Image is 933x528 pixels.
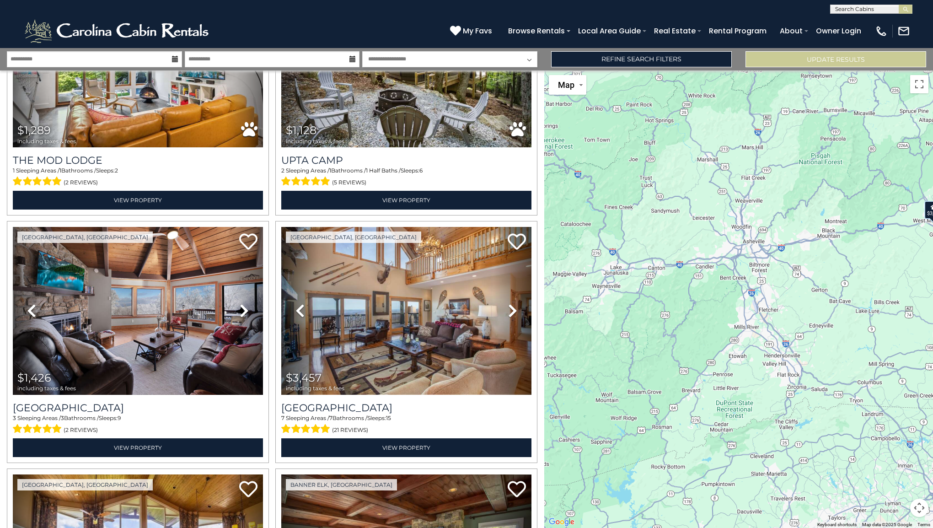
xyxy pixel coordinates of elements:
span: (21 reviews) [332,424,368,436]
span: 7 [329,415,332,421]
a: Owner Login [811,23,866,39]
span: My Favs [463,25,492,37]
img: phone-regular-white.png [875,25,888,38]
span: 3 [13,415,16,421]
button: Toggle fullscreen view [910,75,928,93]
a: View Property [13,438,263,457]
span: 1 Half Baths / [366,167,401,174]
img: thumbnail_163268257.jpeg [281,227,531,394]
a: Banner Elk, [GEOGRAPHIC_DATA] [286,479,397,490]
button: Map camera controls [910,499,928,517]
div: Sleeping Areas / Bathrooms / Sleeps: [13,167,263,189]
span: $1,426 [17,371,51,384]
span: 15 [386,415,391,421]
span: $1,128 [286,124,316,137]
a: Refine Search Filters [551,51,732,67]
span: 3 [61,415,64,421]
span: 7 [281,415,284,421]
a: [GEOGRAPHIC_DATA], [GEOGRAPHIC_DATA] [286,232,421,243]
span: 2 [115,167,118,174]
span: Map data ©2025 Google [862,522,912,527]
a: Real Estate [649,23,700,39]
a: View Property [281,191,531,210]
span: (5 reviews) [332,177,366,189]
span: 2 [281,167,284,174]
span: 1 [329,167,331,174]
img: Google [547,516,577,528]
a: Add to favorites [508,232,526,252]
span: Map [558,80,574,90]
h3: Beech Mountain Place [13,402,263,414]
span: including taxes & fees [17,385,76,391]
a: Open this area in Google Maps (opens a new window) [547,516,577,528]
button: Change map style [549,75,586,95]
span: $3,457 [286,371,322,384]
button: Update Results [745,51,926,67]
div: Sleeping Areas / Bathrooms / Sleeps: [281,167,531,189]
span: including taxes & fees [286,138,344,144]
a: Add to favorites [239,480,257,500]
span: $1,289 [17,124,51,137]
a: Rental Program [704,23,771,39]
a: [GEOGRAPHIC_DATA], [GEOGRAPHIC_DATA] [17,232,153,243]
a: The Mod Lodge [13,154,263,167]
span: including taxes & fees [17,138,76,144]
a: View Property [13,191,263,210]
img: White-1-2.png [23,17,213,45]
a: Terms (opens in new tab) [917,522,930,527]
a: [GEOGRAPHIC_DATA] [281,402,531,414]
a: About [775,23,807,39]
span: (2 reviews) [64,177,98,189]
a: Add to favorites [508,480,526,500]
span: including taxes & fees [286,385,344,391]
a: Browse Rentals [504,23,569,39]
h3: Southern Star Lodge [281,402,531,414]
div: Sleeping Areas / Bathrooms / Sleeps: [281,414,531,436]
span: 1 [13,167,15,174]
span: (2 reviews) [64,424,98,436]
a: [GEOGRAPHIC_DATA] [13,402,263,414]
img: mail-regular-white.png [897,25,910,38]
img: thumbnail_167882439.jpeg [13,227,263,394]
button: Keyboard shortcuts [817,522,857,528]
a: My Favs [450,25,494,37]
span: 9 [118,415,121,421]
a: Upta Camp [281,154,531,167]
span: 6 [419,167,423,174]
a: Local Area Guide [574,23,645,39]
div: Sleeping Areas / Bathrooms / Sleeps: [13,414,263,436]
span: 1 [59,167,61,174]
a: View Property [281,438,531,457]
a: [GEOGRAPHIC_DATA], [GEOGRAPHIC_DATA] [17,479,153,490]
a: Add to favorites [239,232,257,252]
